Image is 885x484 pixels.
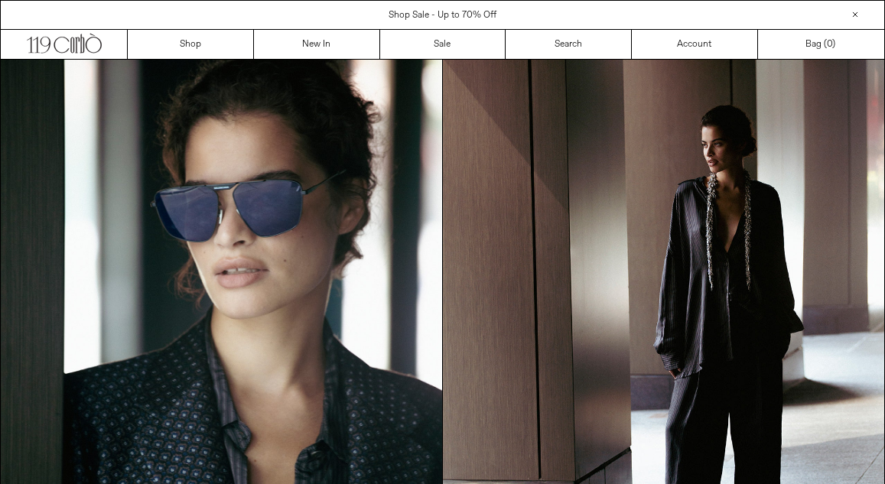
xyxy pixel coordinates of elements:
[389,9,496,21] a: Shop Sale - Up to 70% Off
[506,30,632,59] a: Search
[128,30,254,59] a: Shop
[380,30,506,59] a: Sale
[254,30,380,59] a: New In
[758,30,884,59] a: Bag ()
[827,38,832,50] span: 0
[632,30,758,59] a: Account
[827,37,835,51] span: )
